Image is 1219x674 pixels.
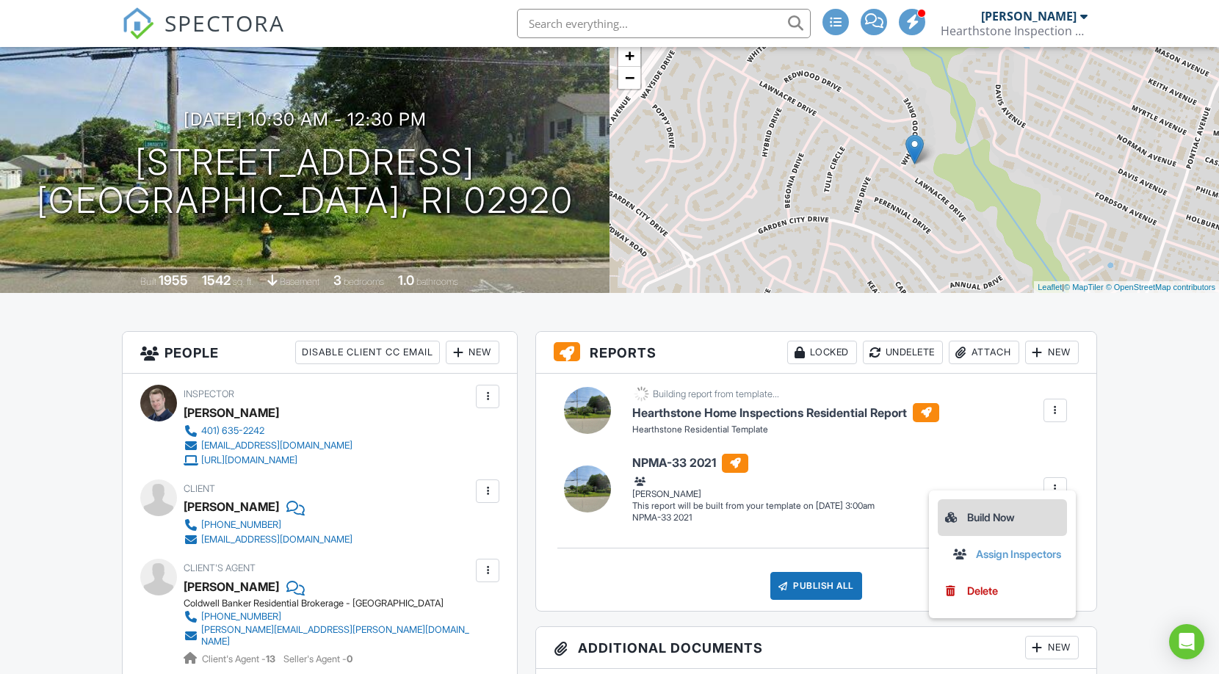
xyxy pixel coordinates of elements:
a: SPECTORA [122,20,285,51]
a: Assign Inspectors [952,546,1070,562]
div: [PERSON_NAME] [632,474,875,500]
div: Locked [787,341,857,364]
strong: 13 [266,653,275,664]
div: Coldwell Banker Residential Brokerage - [GEOGRAPHIC_DATA] [184,598,484,609]
div: [PHONE_NUMBER] [201,519,281,531]
div: 1542 [202,272,231,288]
div: Building report from template... [653,388,779,400]
a: Zoom in [618,45,640,67]
div: [PHONE_NUMBER] [201,611,281,623]
h3: People [123,332,517,374]
h6: Hearthstone Home Inspections Residential Report [632,403,939,422]
div: Hearthstone Residential Template [632,424,939,436]
div: Undelete [863,341,943,364]
span: Client [184,483,215,494]
a: [EMAIL_ADDRESS][DOMAIN_NAME] [184,532,352,547]
span: bedrooms [344,276,384,287]
h3: Additional Documents [536,627,1096,669]
div: Publish All [770,572,862,600]
div: 1955 [159,272,188,288]
span: SPECTORA [164,7,285,38]
a: Delete [944,583,1061,599]
a: © MapTiler [1064,283,1104,291]
div: [PERSON_NAME][EMAIL_ADDRESS][PERSON_NAME][DOMAIN_NAME] [201,624,472,648]
span: bathrooms [416,276,458,287]
div: 401) 635-2242 [201,425,264,437]
strong: 0 [347,653,352,664]
div: Disable Client CC Email [295,341,440,364]
div: Delete [967,583,998,599]
div: NPMA-33 2021 [632,512,875,524]
span: basement [280,276,319,287]
a: 401) 635-2242 [184,424,352,438]
div: 3 [333,272,341,288]
div: [PERSON_NAME] [981,9,1077,23]
h6: NPMA-33 2021 [632,454,875,473]
div: [URL][DOMAIN_NAME] [201,454,297,466]
a: [EMAIL_ADDRESS][DOMAIN_NAME] [184,438,352,453]
a: Leaflet [1038,283,1062,291]
div: New [446,341,499,364]
a: [PERSON_NAME][EMAIL_ADDRESS][PERSON_NAME][DOMAIN_NAME] [184,624,472,648]
input: Search everything... [517,9,811,38]
span: Client's Agent - [202,653,278,664]
div: 1.0 [398,272,414,288]
span: Client's Agent [184,562,256,573]
a: Build Now [938,499,1067,536]
div: New [1025,636,1079,659]
span: sq. ft. [233,276,253,287]
div: Open Intercom Messenger [1169,624,1204,659]
a: [PERSON_NAME] [184,576,279,598]
img: loading-93afd81d04378562ca97960a6d0abf470c8f8241ccf6a1b4da771bf876922d1b.gif [632,385,651,403]
div: New [1025,341,1079,364]
span: Inspector [184,388,234,399]
div: Build Now [944,509,1061,526]
h3: Reports [536,332,1096,374]
div: Hearthstone Inspection Services, Inc. [941,23,1088,38]
div: [PERSON_NAME] [184,496,279,518]
a: [URL][DOMAIN_NAME] [184,453,352,468]
span: Built [140,276,156,287]
div: This report will be built from your template on [DATE] 3:00am [632,500,875,512]
img: The Best Home Inspection Software - Spectora [122,7,154,40]
div: [EMAIL_ADDRESS][DOMAIN_NAME] [201,440,352,452]
div: Attach [949,341,1019,364]
a: [PHONE_NUMBER] [184,518,352,532]
div: [PERSON_NAME] [184,402,279,424]
h3: [DATE] 10:30 am - 12:30 pm [184,109,427,129]
a: [PHONE_NUMBER] [184,609,472,624]
h1: [STREET_ADDRESS] [GEOGRAPHIC_DATA], RI 02920 [37,143,574,221]
div: | [1034,281,1219,294]
div: [EMAIL_ADDRESS][DOMAIN_NAME] [201,534,352,546]
a: © OpenStreetMap contributors [1106,283,1215,291]
span: Seller's Agent - [283,653,352,664]
a: Zoom out [618,67,640,89]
